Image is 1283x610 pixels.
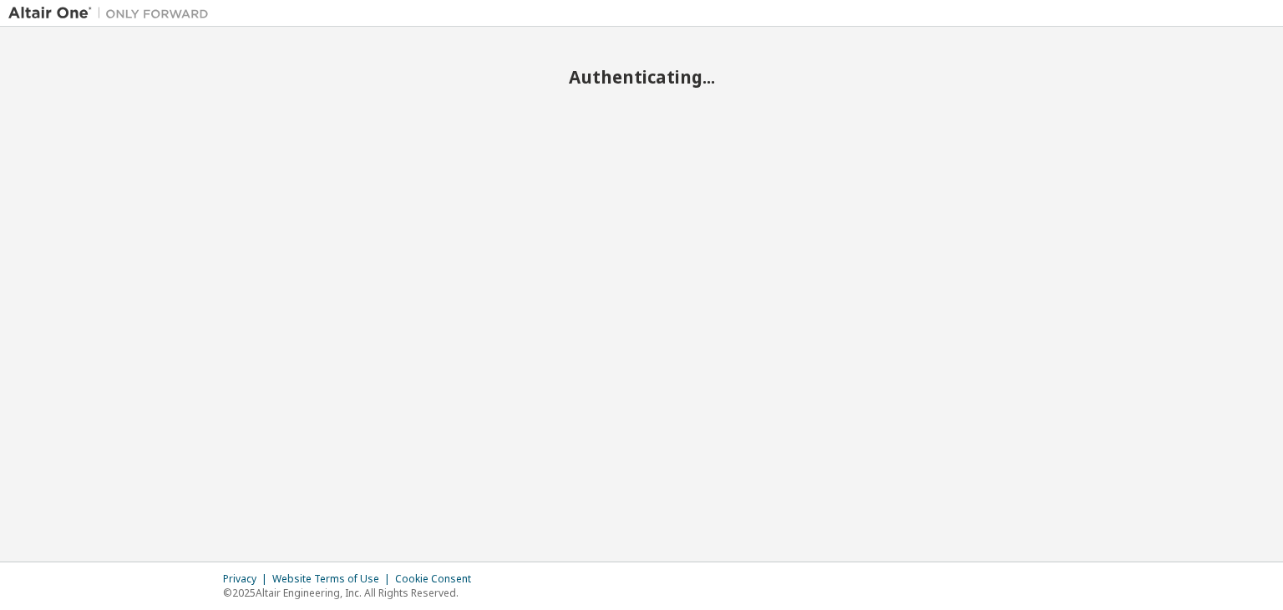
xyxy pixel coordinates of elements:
[223,572,272,586] div: Privacy
[223,586,481,600] p: © 2025 Altair Engineering, Inc. All Rights Reserved.
[395,572,481,586] div: Cookie Consent
[272,572,395,586] div: Website Terms of Use
[8,5,217,22] img: Altair One
[8,66,1275,88] h2: Authenticating...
